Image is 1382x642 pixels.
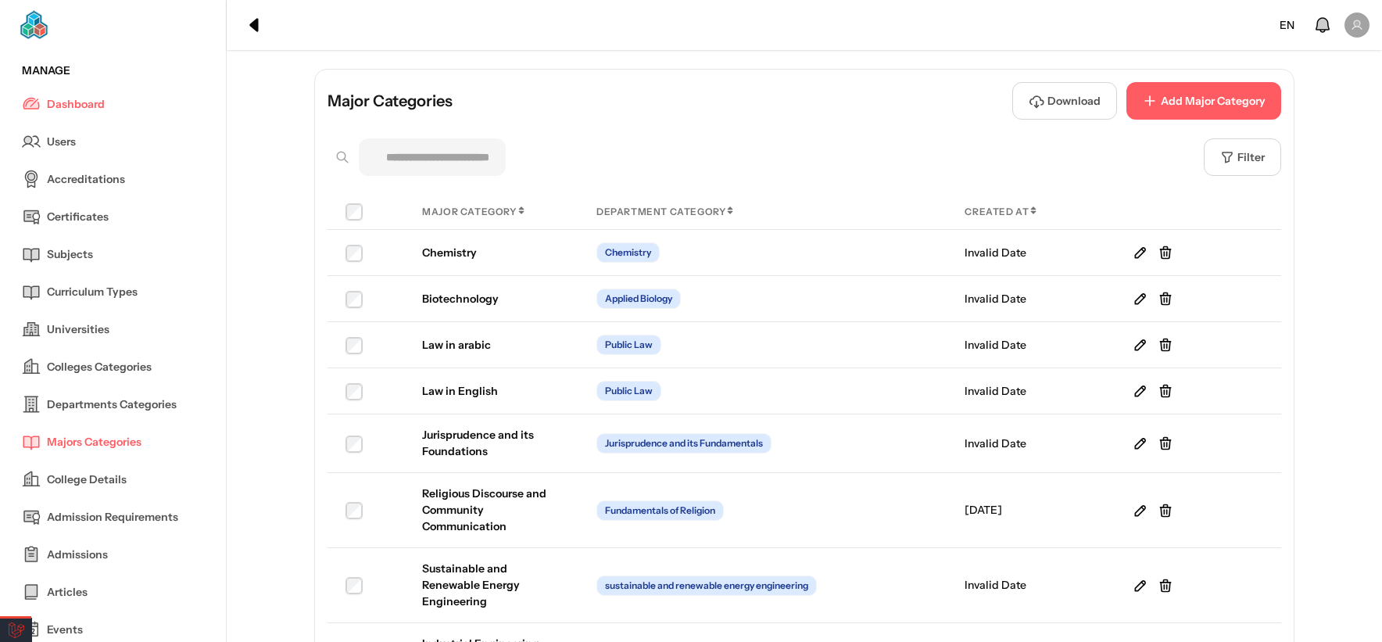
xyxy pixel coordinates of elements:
div: Major Category [422,206,559,218]
span: College Details [47,472,127,488]
a: Dashboard [22,85,204,123]
span: Jurisprudence and its Foundations [422,427,559,460]
div: Jurisprudence and its Fundamentals [596,433,772,454]
span: Law in arabic [422,337,491,353]
span: Admissions [47,547,108,563]
a: Certificates [22,198,204,235]
div: Chemistry [596,242,660,263]
div: sustainable and renewable energy engineering [596,576,817,596]
button: Filter [1204,138,1281,176]
a: Articles [22,573,204,611]
span: Chemistry [422,245,477,261]
span: Users [47,134,76,150]
div: Department Category [596,206,927,218]
a: Users [22,123,204,160]
div: Manage [13,63,213,79]
td: Invalid Date [946,230,1113,276]
td: Invalid Date [946,368,1113,414]
a: Curriculum Types [22,273,204,310]
div: Applied Biology [596,289,681,309]
a: Departments Categories [22,386,204,423]
span: Accreditations [47,171,125,188]
div: Fundamentals of Religion [596,500,724,521]
span: Add Major Category [1161,93,1266,109]
img: Ecme logo [19,9,142,41]
a: Majors Categories [22,423,204,461]
span: Majors Categories [47,434,141,450]
div: Change language [1273,11,1301,40]
h3: Major Categories [328,90,453,112]
a: Subjects [22,235,204,273]
a: Colleges Categories [22,348,204,386]
span: Articles [47,584,88,601]
td: Invalid Date [946,548,1113,623]
span: Dashboard [47,96,105,113]
a: Universities [22,310,204,348]
div: Created At [965,206,1094,218]
span: Filter [1237,149,1265,166]
span: Religious Discourse and Community Communication [422,486,559,535]
span: Sustainable and Renewable Energy Engineering [422,561,559,610]
td: Invalid Date [946,322,1113,368]
td: Invalid Date [946,276,1113,322]
span: Departments Categories [47,396,177,413]
div: Public Law [596,381,661,401]
span: Biotechnology [422,291,499,307]
button: Add Major Category [1126,82,1281,120]
a: Admissions [22,536,204,573]
span: Curriculum Types [47,284,138,300]
span: Law in English [422,383,498,400]
span: Universities [47,321,109,338]
a: Admission Requirements [22,498,204,536]
span: Certificates [47,209,109,225]
span: Colleges Categories [47,359,152,375]
a: Accreditations [22,160,204,198]
div: Public Law [596,335,661,355]
td: [DATE] [946,473,1113,548]
div: Collapse sidebar [239,9,270,41]
span: Events [47,622,83,638]
span: Download [1047,93,1101,109]
span: Admission Requirements [47,509,178,525]
button: Download [1012,82,1117,120]
a: College Details [22,461,204,498]
td: Invalid Date [946,414,1113,473]
span: Subjects [47,246,93,263]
